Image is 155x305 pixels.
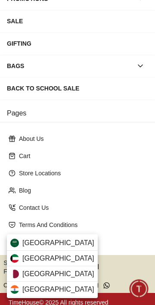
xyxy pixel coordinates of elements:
img: India [10,285,19,294]
img: Qatar [10,270,19,278]
img: Saudi Arabia [10,239,19,247]
span: [GEOGRAPHIC_DATA] [22,284,94,295]
div: Chat Widget [130,280,149,299]
span: [GEOGRAPHIC_DATA] [22,253,94,264]
span: [GEOGRAPHIC_DATA] [22,238,94,248]
span: [GEOGRAPHIC_DATA] [22,269,94,279]
img: Kuwait [10,254,19,263]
